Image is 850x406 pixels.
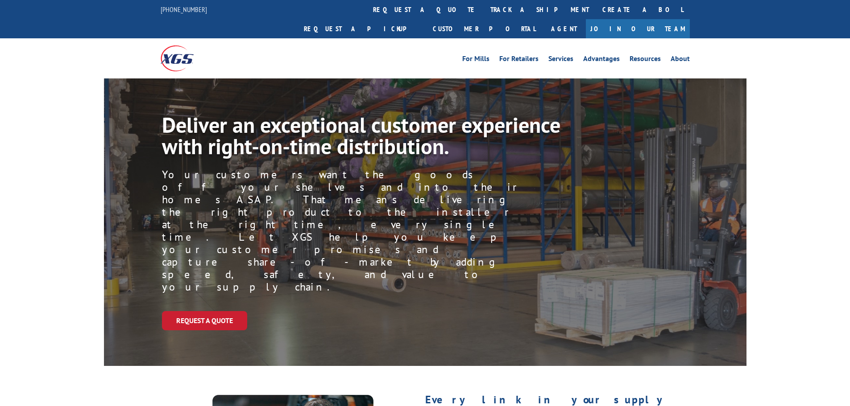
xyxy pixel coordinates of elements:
a: Join Our Team [586,19,690,38]
a: Request a Quote [162,311,247,330]
a: For Mills [462,55,489,65]
a: For Retailers [499,55,539,65]
a: Request a pickup [297,19,426,38]
a: Resources [630,55,661,65]
a: Advantages [583,55,620,65]
h1: Deliver an exceptional customer experience with right-on-time distribution. [162,114,564,161]
a: Agent [542,19,586,38]
p: Your customers want the goods off your shelves and into their homes ASAP. That means delivering t... [162,168,519,293]
a: Customer Portal [426,19,542,38]
a: Services [548,55,573,65]
a: About [671,55,690,65]
a: [PHONE_NUMBER] [161,5,207,14]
